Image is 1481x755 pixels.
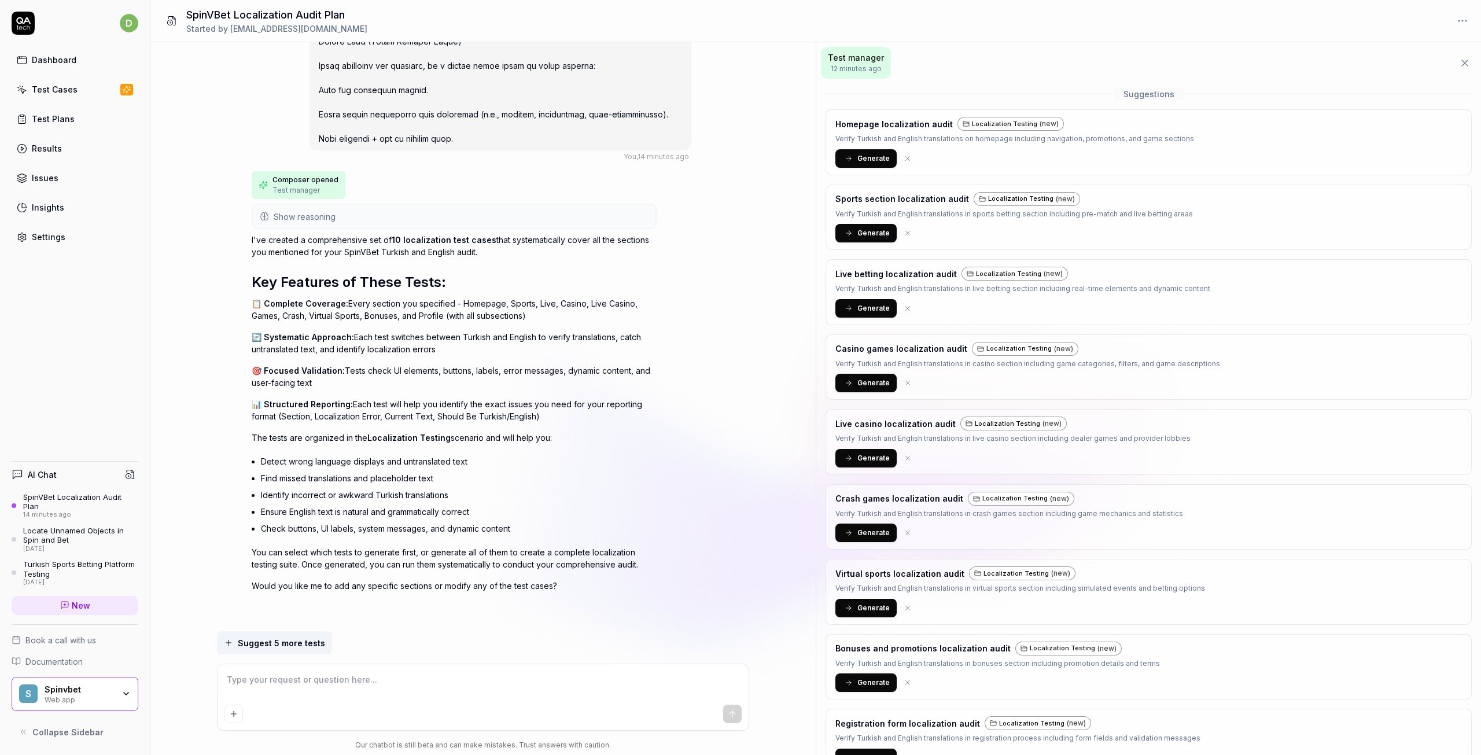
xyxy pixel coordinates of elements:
[835,118,953,130] h3: Homepage localization audit
[12,596,138,615] a: New
[261,520,657,537] li: Check buttons, UI labels, system messages, and dynamic content
[828,51,884,64] span: Test manager
[23,492,138,511] div: SpinVBet Localization Audit Plan
[252,297,657,322] p: Every section you specified - Homepage, Sports, Live, Casino, Live Casino, Games, Crash, Virtual ...
[960,417,1067,430] a: Localization Testing(new)
[224,705,243,723] button: Add attachment
[252,399,353,409] span: 📊 Structured Reporting:
[32,113,75,125] div: Test Plans
[12,634,138,646] a: Book a call with us
[1054,344,1073,354] span: (new)
[252,580,657,592] p: Would you like me to add any specific sections or modify any of the test cases?
[32,201,64,213] div: Insights
[25,634,96,646] span: Book a call with us
[857,677,890,688] span: Generate
[972,342,1078,356] a: Localization Testing(new)
[835,583,1205,594] p: Verify Turkish and English translations in virtual sports section including simulated events and ...
[835,642,1011,654] h3: Bonuses and promotions localization audit
[857,153,890,164] span: Generate
[261,503,657,520] li: Ensure English text is natural and grammatically correct
[835,568,964,580] h3: Virtual sports localization audit
[985,716,1091,730] div: Localization Testing
[835,193,969,205] h3: Sports section localization audit
[969,566,1075,580] div: Localization Testing
[252,432,657,444] p: The tests are organized in the scenario and will help you:
[23,526,138,545] div: Locate Unnamed Objects in Spin and Bet
[12,137,138,160] a: Results
[252,299,348,308] span: 📋 Complete Coverage:
[1067,718,1086,728] span: (new)
[272,185,320,196] span: Test manager
[1040,119,1059,129] span: (new)
[272,175,338,185] span: Composer opened
[32,54,76,66] div: Dashboard
[45,694,114,704] div: Web app
[252,364,657,389] p: Tests check UI elements, buttons, labels, error messages, dynamic content, and user-facing text
[857,528,890,538] span: Generate
[261,470,657,487] li: Find missed translations and placeholder text
[857,453,890,463] span: Generate
[857,603,890,613] span: Generate
[12,492,138,519] a: SpinVBet Localization Audit Plan14 minutes ago
[957,117,1064,131] div: Localization Testing
[12,720,138,743] button: Collapse Sidebar
[835,299,897,318] button: Generate
[19,684,38,703] span: S
[12,196,138,219] a: Insights
[367,433,451,443] span: Localization Testing
[974,192,1080,206] div: Localization Testing
[32,142,62,154] div: Results
[1051,568,1070,579] span: (new)
[261,487,657,503] li: Identify incorrect or awkward Turkish translations
[253,205,655,228] button: Show reasoning
[835,268,957,280] h3: Live betting localization audit
[32,231,65,243] div: Settings
[72,599,90,612] span: New
[835,374,897,392] button: Generate
[835,433,1191,444] p: Verify Turkish and English translations in live casino section including dealer games and provide...
[835,599,897,617] button: Generate
[835,732,1200,744] p: Verify Turkish and English translations in registration process including form fields and validat...
[32,83,78,95] div: Test Cases
[960,417,1067,430] div: Localization Testing
[392,235,496,245] span: 10 localization test cases
[23,559,138,579] div: Turkish Sports Betting Platform Testing
[835,283,1210,294] p: Verify Turkish and English translations in live betting section including real-time elements and ...
[1015,642,1122,655] a: Localization Testing(new)
[274,211,336,223] span: Show reasoning
[12,655,138,668] a: Documentation
[12,677,138,712] button: SSpinvbetWeb app
[1050,493,1069,504] span: (new)
[32,726,104,738] span: Collapse Sidebar
[828,64,884,74] span: 12 minutes ago
[835,717,980,730] h3: Registration form localization audit
[985,716,1091,730] a: Localization Testing(new)
[252,366,345,375] span: 🎯 Focused Validation:
[835,449,897,467] button: Generate
[186,7,367,23] h1: SpinVBet Localization Audit Plan
[835,508,1183,520] p: Verify Turkish and English translations in crash games section including game mechanics and stati...
[961,267,1068,281] div: Localization Testing
[835,673,897,692] button: Generate
[1015,642,1122,655] div: Localization Testing
[12,526,138,553] a: Locate Unnamed Objects in Spin and Bet[DATE]
[857,228,890,238] span: Generate
[45,684,114,695] div: Spinvbet
[835,524,897,542] button: Generate
[624,152,689,162] div: , 14 minutes ago
[1114,88,1184,100] span: Suggestions
[1044,268,1063,279] span: (new)
[12,78,138,101] a: Test Cases
[835,149,897,168] button: Generate
[12,49,138,71] a: Dashboard
[835,492,963,504] h3: Crash games localization audit
[12,108,138,130] a: Test Plans
[252,546,657,570] p: You can select which tests to generate first, or generate all of them to create a complete locali...
[961,267,1068,281] a: Localization Testing(new)
[974,192,1080,206] a: Localization Testing(new)
[857,378,890,388] span: Generate
[28,469,57,481] h4: AI Chat
[23,545,138,553] div: [DATE]
[32,172,58,184] div: Issues
[238,637,325,649] span: Suggest 5 more tests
